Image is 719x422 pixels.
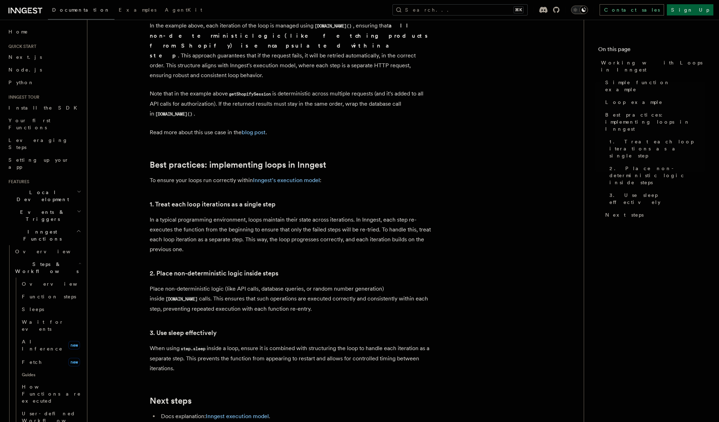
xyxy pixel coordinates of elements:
button: Search...⌘K [392,4,528,15]
p: Place non-deterministic logic (like API calls, database queries, or random number generation) ins... [150,284,432,314]
a: Simple function example [602,76,705,96]
a: Sign Up [667,4,713,15]
span: Working with Loops in Inngest [601,59,705,73]
a: AgentKit [161,2,206,19]
kbd: ⌘K [514,6,523,13]
a: Home [6,25,83,38]
li: Docs explanation: . [159,411,432,421]
a: Overview [12,245,83,258]
span: 1. Treat each loop iterations as a single step [609,138,705,159]
a: Python [6,76,83,89]
a: blog post [242,129,266,136]
span: Local Development [6,189,77,203]
a: How Functions are executed [19,380,83,407]
a: Node.js [6,63,83,76]
span: new [68,358,80,366]
span: Your first Functions [8,118,50,130]
a: 3. Use sleep effectively [607,189,705,209]
a: Next steps [602,209,705,221]
a: 1. Treat each loop iterations as a single step [607,135,705,162]
a: Inngest execution model [206,413,269,420]
p: Read more about this use case in the . [150,128,432,137]
span: Steps & Workflows [12,261,79,275]
span: Inngest Functions [6,228,76,242]
span: Guides [19,369,83,380]
a: 2. Place non-deterministic logic inside steps [607,162,705,189]
span: Leveraging Steps [8,137,68,150]
code: [DOMAIN_NAME] [165,296,199,302]
a: Setting up your app [6,154,83,173]
a: Function steps [19,290,83,303]
span: Wait for events [22,319,64,332]
span: Function steps [22,294,76,299]
span: 3. Use sleep effectively [609,192,705,206]
a: Next.js [6,51,83,63]
a: Examples [114,2,161,19]
span: Documentation [52,7,110,13]
a: Overview [19,278,83,290]
span: Fetch [22,359,42,365]
code: step.sleep [180,346,207,352]
a: Next steps [150,396,192,406]
span: Overview [15,249,88,254]
button: Inngest Functions [6,225,83,245]
a: Leveraging Steps [6,134,83,154]
span: Setting up your app [8,157,69,170]
code: getShopifySession [228,91,272,97]
a: 2. Place non-deterministic logic inside steps [150,268,278,278]
span: new [68,341,80,349]
code: [DOMAIN_NAME]() [314,23,353,29]
p: In a typical programming environment, loops maintain their state across iterations. In Inngest, e... [150,215,432,254]
a: Contact sales [600,4,664,15]
a: Sleeps [19,303,83,316]
a: Working with Loops in Inngest [598,56,705,76]
span: Node.js [8,67,42,73]
span: How Functions are executed [22,384,81,404]
span: Features [6,179,29,185]
p: Note that in the example above is deterministic across multiple requests (and it's added to all A... [150,89,432,119]
span: AgentKit [165,7,202,13]
span: Python [8,80,34,85]
a: Wait for events [19,316,83,335]
button: Local Development [6,186,83,206]
span: AI Inference [22,339,63,352]
button: Events & Triggers [6,206,83,225]
a: Fetchnew [19,355,83,369]
span: Install the SDK [8,105,81,111]
span: Inngest tour [6,94,39,100]
p: When using inside a loop, ensure it is combined with structuring the loop to handle each iteratio... [150,343,432,373]
span: Loop example [605,99,663,106]
span: Best practices: implementing loops in Inngest [605,111,705,132]
a: Install the SDK [6,101,83,114]
span: 2. Place non-deterministic logic inside steps [609,165,705,186]
a: Documentation [48,2,114,20]
p: In the example above, each iteration of the loop is managed using , ensuring that . This approach... [150,21,432,80]
code: [DOMAIN_NAME]() [154,111,194,117]
span: Home [8,28,28,35]
span: Simple function example [605,79,705,93]
a: 3. Use sleep effectively [150,328,217,338]
span: Next.js [8,54,42,60]
a: AI Inferencenew [19,335,83,355]
span: Sleeps [22,306,44,312]
a: Your first Functions [6,114,83,134]
a: Inngest's execution model [253,177,320,184]
span: Quick start [6,44,36,49]
a: Best practices: implementing loops in Inngest [150,160,326,170]
p: To ensure your loops run correctly within : [150,175,432,185]
a: 1. Treat each loop iterations as a single step [150,199,275,209]
a: Best practices: implementing loops in Inngest [602,108,705,135]
button: Toggle dark mode [571,6,588,14]
span: Events & Triggers [6,209,77,223]
span: Next steps [605,211,644,218]
button: Steps & Workflows [12,258,83,278]
h4: On this page [598,45,705,56]
span: Overview [22,281,94,287]
a: Loop example [602,96,705,108]
span: Examples [119,7,156,13]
